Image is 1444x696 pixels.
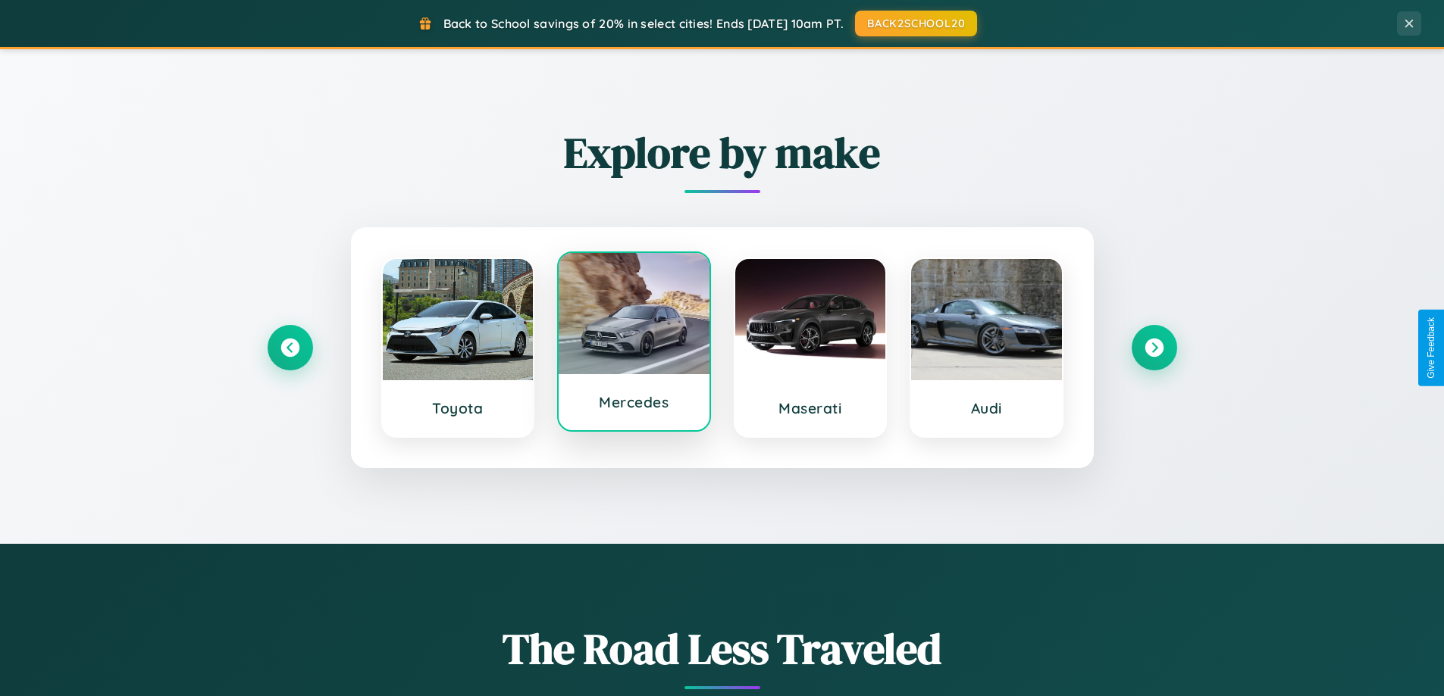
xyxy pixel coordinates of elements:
h3: Mercedes [574,393,694,411]
span: Back to School savings of 20% in select cities! Ends [DATE] 10am PT. [443,16,844,31]
button: BACK2SCHOOL20 [855,11,977,36]
h1: The Road Less Traveled [268,620,1177,678]
h3: Maserati [750,399,871,417]
h3: Audi [926,399,1047,417]
div: Give Feedback [1426,317,1436,379]
h2: Explore by make [268,123,1177,182]
h3: Toyota [398,399,518,417]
